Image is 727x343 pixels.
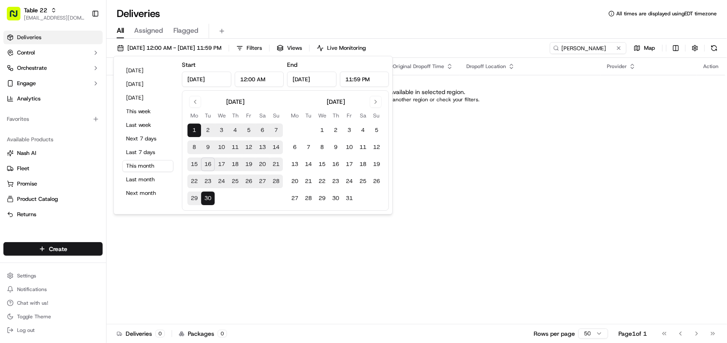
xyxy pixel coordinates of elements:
[201,140,215,154] button: 9
[17,80,36,87] span: Engage
[122,65,173,77] button: [DATE]
[228,111,242,120] th: Thursday
[342,174,356,188] button: 24
[3,92,103,106] a: Analytics
[72,124,79,131] div: 💻
[315,192,329,205] button: 29
[122,78,173,90] button: [DATE]
[273,42,306,54] button: Views
[630,42,659,54] button: Map
[242,140,256,154] button: 12
[342,140,356,154] button: 10
[315,140,329,154] button: 8
[467,63,506,70] span: Dropoff Location
[256,111,269,120] th: Saturday
[329,123,342,137] button: 2
[155,330,165,337] div: 0
[3,112,103,126] div: Favorites
[315,157,329,171] button: 15
[288,174,302,188] button: 20
[7,149,99,157] a: Nash AI
[247,44,262,52] span: Filters
[122,146,173,158] button: Last 7 days
[235,71,284,87] input: Time
[288,157,302,171] button: 13
[616,10,717,17] span: All times are displayed using EDT timezone
[3,283,103,295] button: Notifications
[117,26,124,36] span: All
[201,123,215,137] button: 2
[17,313,51,320] span: Toggle Theme
[370,174,383,188] button: 26
[60,144,103,151] a: Powered byPylon
[9,34,155,48] p: Welcome 👋
[122,160,173,172] button: This month
[22,55,153,64] input: Got a question? Start typing here...
[182,71,231,87] input: Date
[3,324,103,336] button: Log out
[356,111,370,120] th: Saturday
[302,157,315,171] button: 14
[215,111,228,120] th: Wednesday
[187,192,201,205] button: 29
[302,192,315,205] button: 28
[242,157,256,171] button: 19
[288,192,302,205] button: 27
[340,71,389,87] input: Time
[327,97,345,106] div: [DATE]
[7,180,99,188] a: Promise
[256,140,269,154] button: 13
[17,123,65,132] span: Knowledge Base
[269,174,283,188] button: 28
[370,123,383,137] button: 5
[288,140,302,154] button: 6
[3,3,88,24] button: Table 22[EMAIL_ADDRESS][DOMAIN_NAME]
[228,157,242,171] button: 18
[313,42,370,54] button: Live Monitoring
[618,329,647,338] div: Page 1 of 1
[134,26,163,36] span: Assigned
[370,111,383,120] th: Sunday
[3,31,103,44] a: Deliveries
[370,157,383,171] button: 19
[113,42,225,54] button: [DATE] 12:00 AM - [DATE] 11:59 PM
[29,90,108,97] div: We're available if you need us!
[287,61,297,69] label: End
[356,123,370,137] button: 4
[179,329,227,338] div: Packages
[534,329,575,338] p: Rows per page
[287,71,336,87] input: Date
[342,111,356,120] th: Friday
[708,42,720,54] button: Refresh
[17,49,35,57] span: Control
[218,330,227,337] div: 0
[607,63,627,70] span: Provider
[215,123,228,137] button: 3
[370,96,382,108] button: Go to next month
[9,81,24,97] img: 1736555255976-a54dd68f-1ca7-489b-9aae-adbdc363a1c4
[3,192,103,206] button: Product Catalog
[17,95,40,103] span: Analytics
[145,84,155,94] button: Start new chat
[329,192,342,205] button: 30
[17,211,36,218] span: Returns
[17,327,34,334] span: Log out
[17,286,47,293] span: Notifications
[122,133,173,145] button: Next 7 days
[644,44,655,52] span: Map
[3,162,103,175] button: Fleet
[287,44,302,52] span: Views
[122,92,173,104] button: [DATE]
[17,64,47,72] span: Orchestrate
[302,174,315,188] button: 21
[17,180,37,188] span: Promise
[85,144,103,151] span: Pylon
[3,208,103,221] button: Returns
[3,46,103,60] button: Control
[242,123,256,137] button: 5
[17,195,58,203] span: Product Catalog
[3,61,103,75] button: Orchestrate
[7,211,99,218] a: Returns
[3,242,103,256] button: Create
[228,140,242,154] button: 11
